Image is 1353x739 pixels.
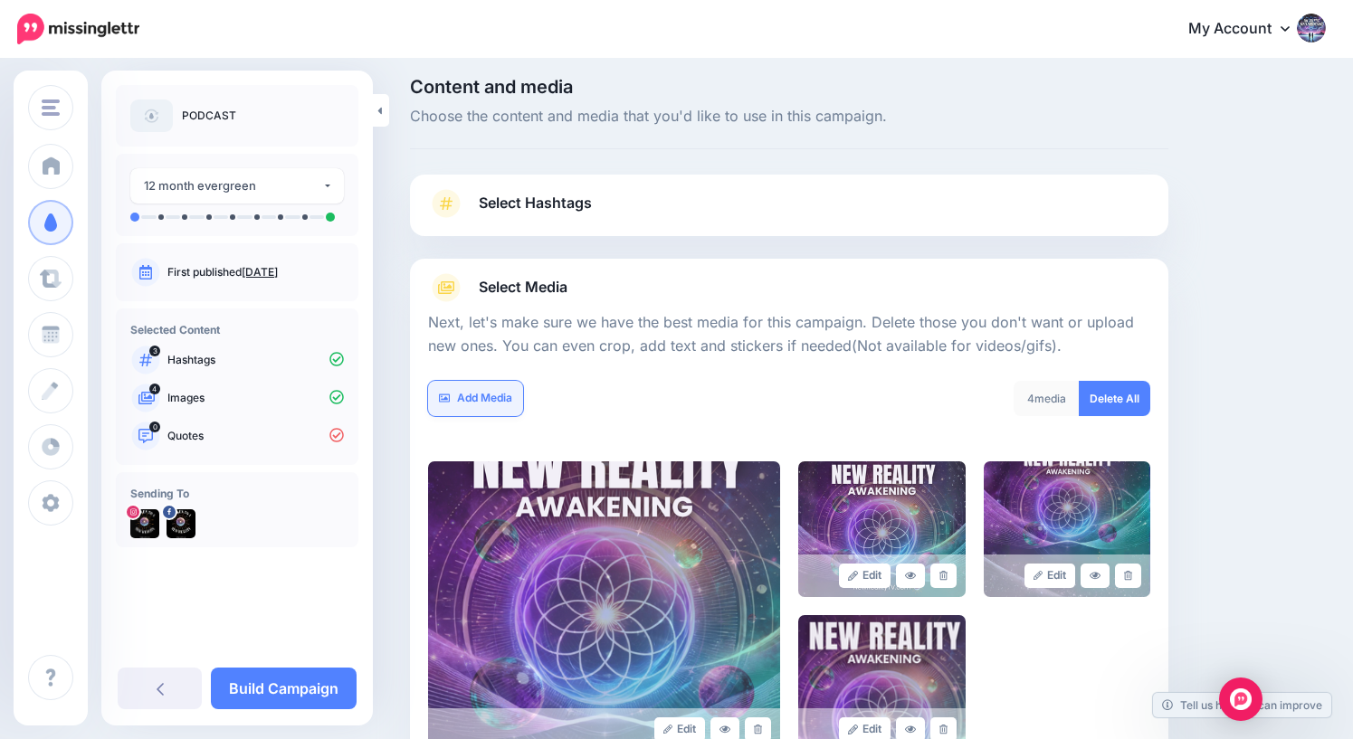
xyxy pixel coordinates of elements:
[479,275,567,299] span: Select Media
[1027,392,1034,405] span: 4
[42,99,60,116] img: menu.png
[149,346,160,356] span: 3
[167,428,344,444] p: Quotes
[1170,7,1326,52] a: My Account
[167,352,344,368] p: Hashtags
[182,107,236,125] p: PODCAST
[1014,381,1080,416] div: media
[428,381,523,416] a: Add Media
[428,273,1150,302] a: Select Media
[167,509,195,538] img: 472753704_10160185472851537_7242961054534619338_n-bsa151758.jpg
[839,564,891,588] a: Edit
[130,168,344,204] button: 12 month evergreen
[428,189,1150,236] a: Select Hashtags
[798,461,966,597] img: X1B0TYJ55SKJZPLYDJ6RV3XIB98SJAZJ_large.png
[130,487,344,500] h4: Sending To
[479,191,592,215] span: Select Hashtags
[410,105,1168,128] span: Choose the content and media that you'd like to use in this campaign.
[1219,677,1262,721] div: Open Intercom Messenger
[1024,564,1076,588] a: Edit
[167,390,344,406] p: Images
[1079,381,1150,416] a: Delete All
[242,265,278,279] a: [DATE]
[167,264,344,280] p: First published
[149,384,160,394] span: 4
[149,422,160,432] span: 0
[410,78,1168,96] span: Content and media
[17,14,139,44] img: Missinglettr
[130,323,344,336] h4: Selected Content
[428,311,1150,358] p: Next, let's make sure we have the best media for this campaign. Delete those you don't want or up...
[144,175,322,196] div: 12 month evergreen
[1153,693,1331,717] a: Tell us how we can improve
[130,99,173,132] img: article-default-image-icon.png
[130,509,159,538] img: 472449953_1281368356257536_7554451743400192894_n-bsa151736.jpg
[984,461,1151,597] img: 8E6FPW774Q59N8BCWLG1PCN9336788E2_large.png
